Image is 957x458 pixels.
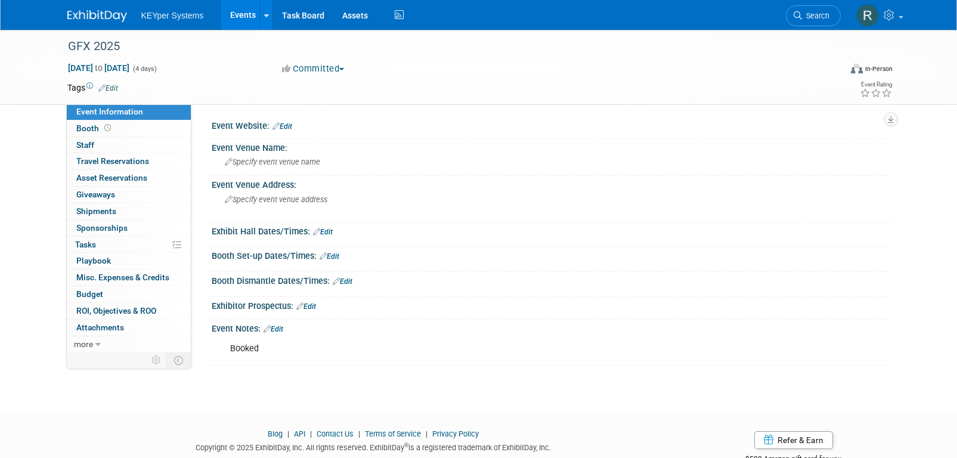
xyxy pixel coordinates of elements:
[75,240,96,249] span: Tasks
[76,107,143,116] span: Event Information
[770,62,893,80] div: Event Format
[333,277,352,286] a: Edit
[76,140,94,150] span: Staff
[865,64,893,73] div: In-Person
[76,306,156,315] span: ROI, Objectives & ROO
[212,320,890,335] div: Event Notes:
[313,228,333,236] a: Edit
[67,336,191,352] a: more
[317,429,354,438] a: Contact Us
[856,4,879,27] img: Rachel Coleman
[67,120,191,137] a: Booth
[212,247,890,262] div: Booth Set-up Dates/Times:
[67,203,191,219] a: Shipments
[76,206,116,216] span: Shipments
[76,190,115,199] span: Giveaways
[67,237,191,253] a: Tasks
[355,429,363,438] span: |
[432,429,479,438] a: Privacy Policy
[212,297,890,312] div: Exhibitor Prospectus:
[76,156,149,166] span: Travel Reservations
[76,289,103,299] span: Budget
[294,429,305,438] a: API
[212,117,890,132] div: Event Website:
[93,63,104,73] span: to
[76,223,128,233] span: Sponsorships
[423,429,431,438] span: |
[67,303,191,319] a: ROI, Objectives & ROO
[76,123,113,133] span: Booth
[67,253,191,269] a: Playbook
[74,339,93,349] span: more
[212,222,890,238] div: Exhibit Hall Dates/Times:
[212,272,890,287] div: Booth Dismantle Dates/Times:
[212,176,890,191] div: Event Venue Address:
[76,323,124,332] span: Attachments
[67,10,127,22] img: ExhibitDay
[67,286,191,302] a: Budget
[404,442,408,448] sup: ®
[802,11,829,20] span: Search
[320,252,339,261] a: Edit
[225,157,320,166] span: Specify event venue name
[76,273,169,282] span: Misc. Expenses & Credits
[272,122,292,131] a: Edit
[860,82,892,88] div: Event Rating
[307,429,315,438] span: |
[851,64,863,73] img: Format-Inperson.png
[212,139,890,154] div: Event Venue Name:
[67,220,191,236] a: Sponsorships
[296,302,316,311] a: Edit
[67,440,680,453] div: Copyright © 2025 ExhibitDay, Inc. All rights reserved. ExhibitDay is a registered trademark of Ex...
[146,352,167,368] td: Personalize Event Tab Strip
[67,82,118,94] td: Tags
[222,337,759,361] div: Booked
[67,320,191,336] a: Attachments
[268,429,283,438] a: Blog
[67,63,130,73] span: [DATE] [DATE]
[67,153,191,169] a: Travel Reservations
[67,137,191,153] a: Staff
[141,11,204,20] span: KEYper Systems
[225,195,327,204] span: Specify event venue address
[76,173,147,182] span: Asset Reservations
[67,187,191,203] a: Giveaways
[67,170,191,186] a: Asset Reservations
[278,63,349,75] button: Committed
[76,256,111,265] span: Playbook
[166,352,191,368] td: Toggle Event Tabs
[98,84,118,92] a: Edit
[67,104,191,120] a: Event Information
[365,429,421,438] a: Terms of Service
[786,5,841,26] a: Search
[284,429,292,438] span: |
[754,431,833,449] a: Refer & Earn
[264,325,283,333] a: Edit
[67,270,191,286] a: Misc. Expenses & Credits
[64,36,823,57] div: GFX 2025
[132,65,157,73] span: (4 days)
[102,123,113,132] span: Booth not reserved yet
